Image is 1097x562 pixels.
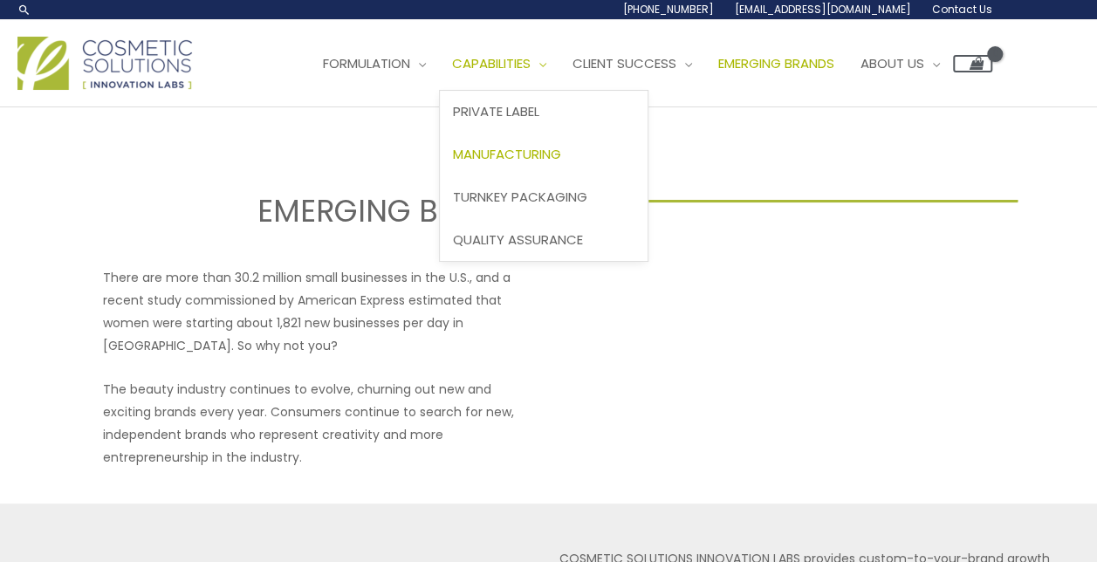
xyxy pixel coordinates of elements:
span: Formulation [323,54,410,72]
span: Client Success [572,54,676,72]
p: The beauty industry continues to evolve, churning out new and exciting brands every year. Consume... [103,378,538,469]
span: Quality Assurance [453,230,583,249]
p: There are more than 30.2 million small businesses in the U.S., and a recent study commissioned by... [103,266,538,357]
a: Formulation [310,38,439,90]
a: View Shopping Cart, empty [953,55,992,72]
span: Emerging Brands [718,54,834,72]
nav: Site Navigation [297,38,992,90]
a: About Us [847,38,953,90]
a: Manufacturing [440,134,648,176]
a: Turnkey Packaging [440,175,648,218]
a: Search icon link [17,3,31,17]
span: About Us [860,54,924,72]
span: Private Label [453,102,539,120]
span: Contact Us [932,2,992,17]
span: [PHONE_NUMBER] [623,2,714,17]
a: Private Label [440,91,648,134]
a: Capabilities [439,38,559,90]
img: Cosmetic Solutions Logo [17,37,192,90]
span: Capabilities [452,54,531,72]
span: Manufacturing [453,145,561,163]
a: Quality Assurance [440,218,648,261]
span: [EMAIL_ADDRESS][DOMAIN_NAME] [735,2,911,17]
a: Client Success [559,38,705,90]
a: Emerging Brands [705,38,847,90]
h2: EMERGING BRANDS [79,191,538,231]
span: Turnkey Packaging [453,188,587,206]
